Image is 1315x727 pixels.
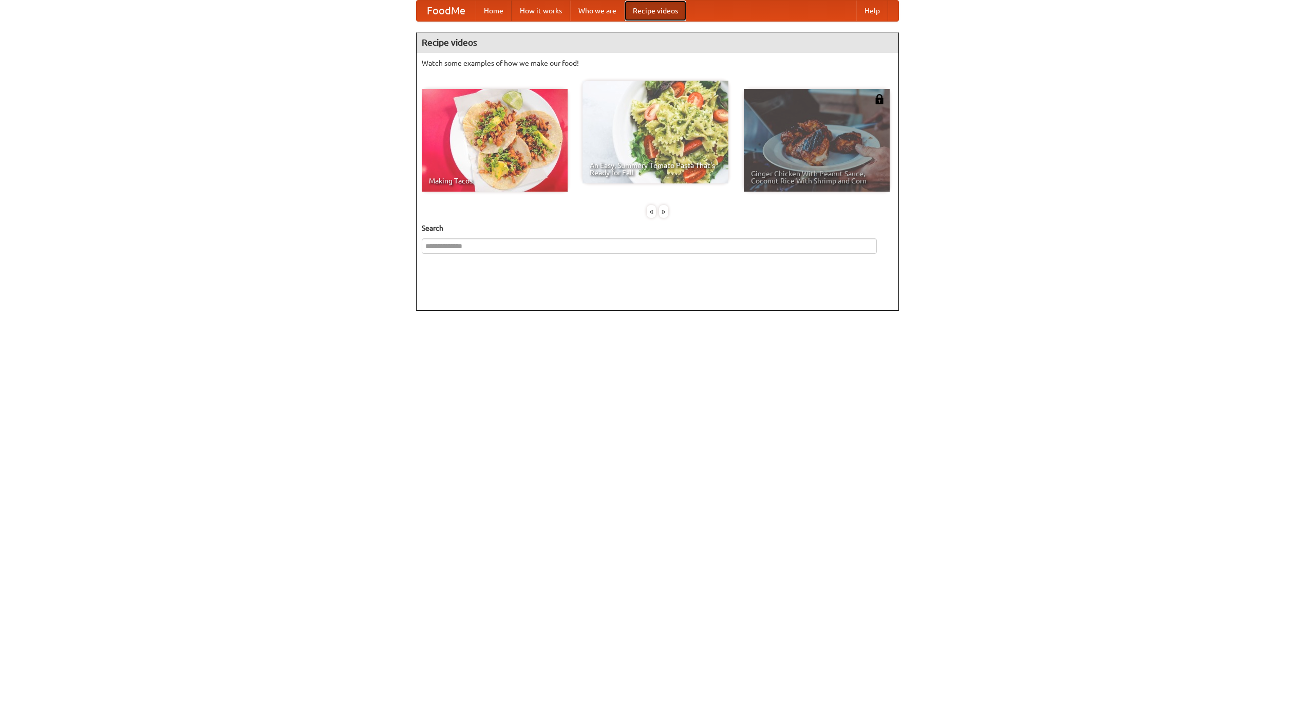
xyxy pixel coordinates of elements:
span: An Easy, Summery Tomato Pasta That's Ready for Fall [590,162,721,176]
a: FoodMe [417,1,476,21]
h4: Recipe videos [417,32,898,53]
a: Recipe videos [625,1,686,21]
h5: Search [422,223,893,233]
p: Watch some examples of how we make our food! [422,58,893,68]
a: Making Tacos [422,89,568,192]
a: How it works [512,1,570,21]
a: Help [856,1,888,21]
img: 483408.png [874,94,885,104]
a: Home [476,1,512,21]
a: An Easy, Summery Tomato Pasta That's Ready for Fall [583,81,728,183]
span: Making Tacos [429,177,560,184]
a: Who we are [570,1,625,21]
div: » [659,205,668,218]
div: « [647,205,656,218]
